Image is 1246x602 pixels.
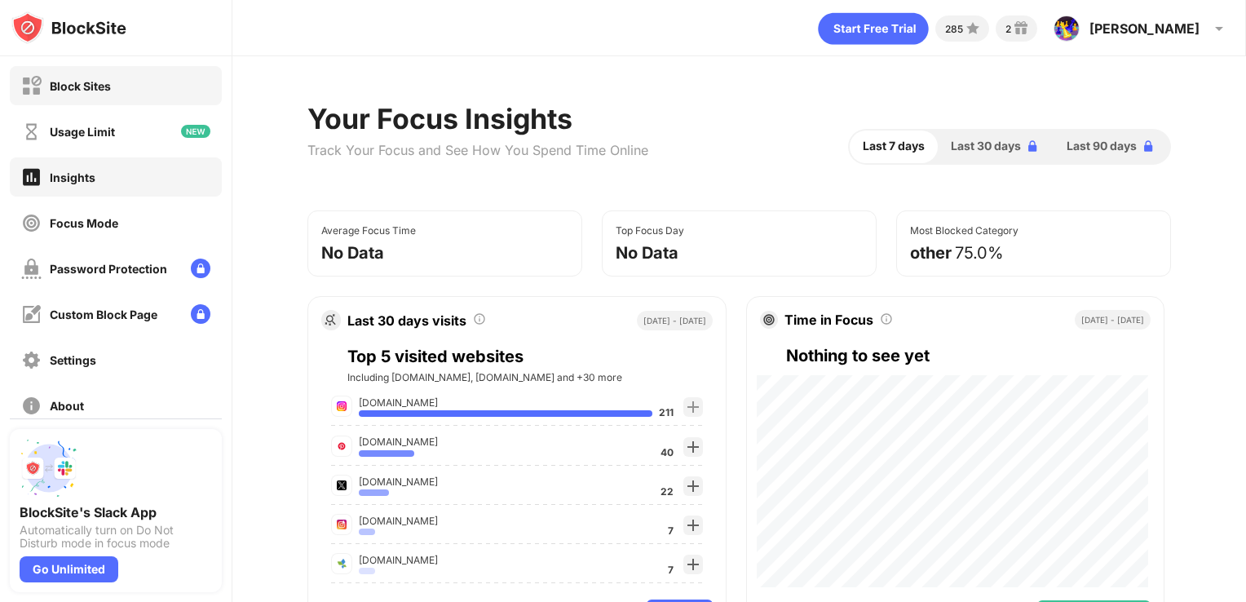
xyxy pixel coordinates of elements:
img: lock-blue.svg [1024,138,1041,154]
img: ACg8ocIgQomXuF9W-WYJh_TzM1iTVWrv3WaoZBoUrw9YtA-MpPE9oG9s=s96-c [1054,15,1080,42]
div: Last 30 days visits [347,312,466,329]
img: favicons [337,401,347,411]
div: 211 [659,405,674,417]
div: other [910,243,952,263]
img: push-slack.svg [20,439,78,498]
div: 75.0% [955,243,1004,263]
span: Last 30 days [951,137,1021,155]
div: Including [DOMAIN_NAME], [DOMAIN_NAME] and +30 more [347,370,713,385]
img: magic-search-points.svg [325,313,338,327]
img: time-usage-off.svg [21,122,42,142]
div: [DOMAIN_NAME] [359,395,652,410]
img: password-protection-off.svg [21,259,42,279]
div: Top 5 visited websites [347,343,713,370]
img: favicons [337,441,347,451]
div: [DATE] - [DATE] [637,311,713,330]
div: 40 [661,445,674,457]
div: Password Protection [50,262,167,276]
div: Nothing to see yet [786,343,1151,369]
div: 7 [668,523,674,535]
img: target.svg [763,314,775,325]
div: animation [818,12,929,45]
div: Insights [50,170,95,184]
img: insights-on.svg [21,166,42,188]
img: new-icon.svg [181,125,210,138]
img: block-off.svg [21,76,42,96]
span: Last 90 days [1067,137,1137,155]
img: tooltip.svg [880,312,893,325]
img: logo-blocksite.svg [11,11,126,44]
img: focus-off.svg [21,213,42,233]
div: Time in Focus [784,312,873,328]
div: [DATE] - [DATE] [1075,310,1151,330]
img: about-off.svg [21,396,42,416]
div: Block Sites [50,79,111,93]
div: 2 [1005,23,1011,35]
img: reward-small.svg [1011,19,1031,38]
img: favicons [337,480,347,490]
img: favicons [337,520,347,529]
div: Focus Mode [50,216,118,230]
img: points-small.svg [963,19,983,38]
div: 22 [661,484,674,496]
div: [DOMAIN_NAME] [359,552,661,568]
div: About [50,399,84,413]
img: lock-menu.svg [191,304,210,324]
div: Custom Block Page [50,308,157,321]
div: Track Your Focus and See How You Spend Time Online [307,142,648,158]
img: customize-block-page-off.svg [21,304,42,325]
div: Usage Limit [50,125,115,139]
img: settings-off.svg [21,350,42,370]
div: Go Unlimited [20,556,118,582]
img: lock-menu.svg [191,259,210,278]
div: [DOMAIN_NAME] [359,513,661,529]
div: Settings [50,353,96,367]
div: [PERSON_NAME] [1089,20,1200,37]
div: Most Blocked Category [910,224,1018,237]
div: Top Focus Day [616,224,684,237]
img: favicons [337,559,347,569]
div: Average Focus Time [321,224,416,237]
div: Your Focus Insights [307,102,648,135]
div: No Data [616,243,678,263]
div: Automatically turn on Do Not Disturb mode in focus mode [20,524,212,550]
img: lock-blue.svg [1140,138,1156,154]
span: Last 7 days [863,137,925,155]
img: tooltip.svg [473,312,486,325]
div: 7 [668,562,674,574]
div: BlockSite's Slack App [20,504,212,520]
div: 285 [945,23,963,35]
div: [DOMAIN_NAME] [359,434,654,449]
div: No Data [321,243,384,263]
div: [DOMAIN_NAME] [359,474,654,489]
